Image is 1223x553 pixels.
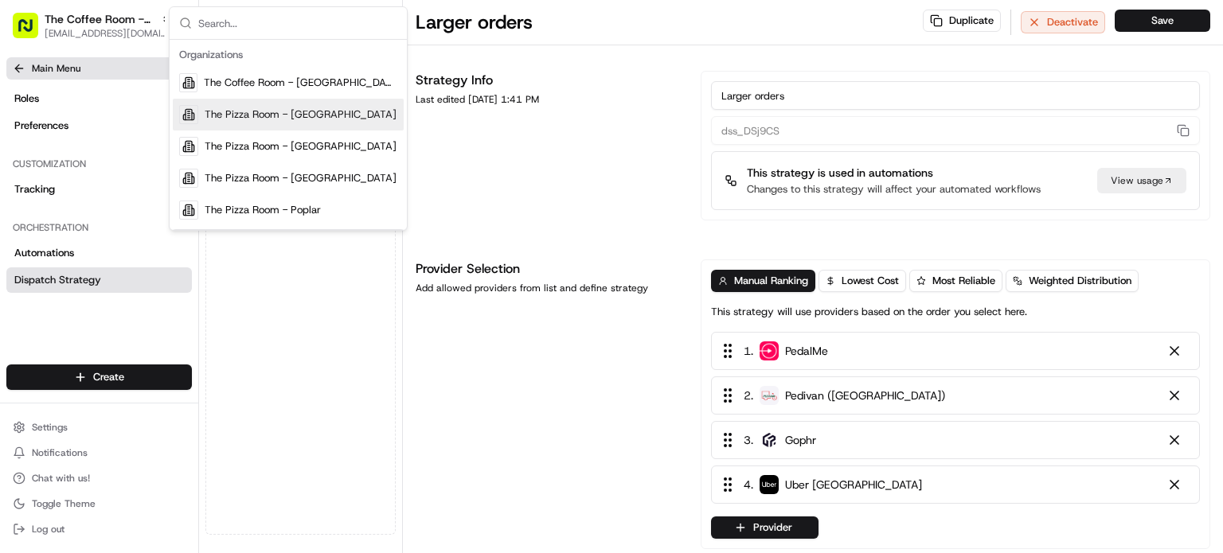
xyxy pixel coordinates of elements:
div: Last edited [DATE] 1:41 PM [416,93,682,106]
button: The Coffee Room - [GEOGRAPHIC_DATA][EMAIL_ADDRESS][DOMAIN_NAME] [6,6,165,45]
button: Settings [6,416,192,438]
a: 💻API Documentation [128,224,262,253]
img: pedal_me.png [760,341,779,360]
a: Roles [6,86,192,111]
div: 4. Uber [GEOGRAPHIC_DATA] [711,465,1200,504]
div: We're available if you need us! [54,168,201,181]
a: Preferences [6,113,192,138]
span: The Coffee Room - [GEOGRAPHIC_DATA] [204,76,397,90]
div: 3. Gophr [711,421,1200,459]
button: The Coffee Room - [GEOGRAPHIC_DATA] [45,11,154,27]
span: Manual Ranking [734,274,808,288]
button: Create [6,364,192,390]
div: Suggestions [170,40,407,230]
span: Chat with us! [32,472,90,485]
button: Deactivate [1021,11,1105,33]
span: Pylon [158,270,193,282]
div: 3 . [718,431,816,449]
a: Powered byPylon [112,269,193,282]
a: Automations [6,240,192,266]
span: Automations [14,246,74,260]
span: Weighted Distribution [1029,274,1131,288]
span: Preferences [14,119,68,133]
button: Notifications [6,442,192,464]
div: Organizations [173,43,404,67]
span: Knowledge Base [32,231,122,247]
span: API Documentation [150,231,256,247]
div: 1. PedalMe [711,332,1200,370]
div: Orchestration [6,215,192,240]
span: PedalMe [785,343,828,359]
button: Chat with us! [6,467,192,489]
a: View usage [1097,168,1186,193]
button: Weighted Distribution [1006,270,1139,292]
img: gophr-logo.jpg [760,430,779,450]
span: Toggle Theme [32,497,96,510]
div: 1 . [718,342,828,360]
button: Most Reliable [909,270,1002,292]
a: Tracking [6,177,192,202]
button: Lowest Cost [819,270,906,292]
img: images [760,386,779,405]
button: [EMAIL_ADDRESS][DOMAIN_NAME] [45,27,172,40]
div: Locations [6,306,192,331]
button: Save [1115,10,1210,32]
input: Search... [198,7,397,39]
div: 💻 [135,232,147,245]
button: Provider [711,516,819,539]
span: Settings [32,421,68,434]
p: This strategy will use providers based on the order you select here. [711,305,1027,319]
span: Create [93,370,124,384]
div: Add allowed providers from list and define strategy [416,282,682,294]
img: Nash [16,16,48,48]
p: Welcome 👋 [16,64,290,89]
button: Duplicate [923,10,1001,32]
span: Dispatch Strategy [14,273,101,287]
span: Log out [32,523,64,535]
span: The Pizza Room - [GEOGRAPHIC_DATA] [205,139,397,154]
div: Start new chat [54,152,261,168]
img: uber-new-logo.jpeg [760,475,779,494]
h1: Provider Selection [416,259,682,278]
button: Log out [6,518,192,540]
span: The Pizza Room - [GEOGRAPHIC_DATA] [205,107,397,122]
button: Start new chat [271,157,290,176]
span: The Pizza Room - Poplar [205,203,321,217]
div: 4 . [718,476,922,493]
span: Gophr [785,432,816,448]
span: Roles [14,92,39,106]
div: 2 . [718,387,945,404]
div: 2. Pedivan ([GEOGRAPHIC_DATA]) [711,376,1200,415]
div: 📗 [16,232,29,245]
span: Main Menu [32,62,80,75]
span: Tracking [14,182,55,197]
p: This strategy is used in automations [747,165,1041,181]
button: Main Menu [6,57,192,80]
button: Manual Ranking [711,270,815,292]
span: Lowest Cost [842,274,899,288]
span: The Pizza Room - [GEOGRAPHIC_DATA] [205,171,397,185]
div: Customization [6,151,192,177]
h1: Strategy Info [416,71,682,90]
button: Toggle Theme [6,493,192,515]
a: 📗Knowledge Base [10,224,128,253]
span: Most Reliable [932,274,995,288]
h1: Larger orders [416,10,533,35]
input: Clear [41,103,263,119]
a: Dispatch Strategy [6,267,192,293]
span: Notifications [32,446,88,459]
img: 1736555255976-a54dd68f-1ca7-489b-9aae-adbdc363a1c4 [16,152,45,181]
p: Changes to this strategy will affect your automated workflows [747,182,1041,197]
span: Pedivan ([GEOGRAPHIC_DATA]) [785,387,945,403]
span: Uber [GEOGRAPHIC_DATA] [785,477,922,493]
